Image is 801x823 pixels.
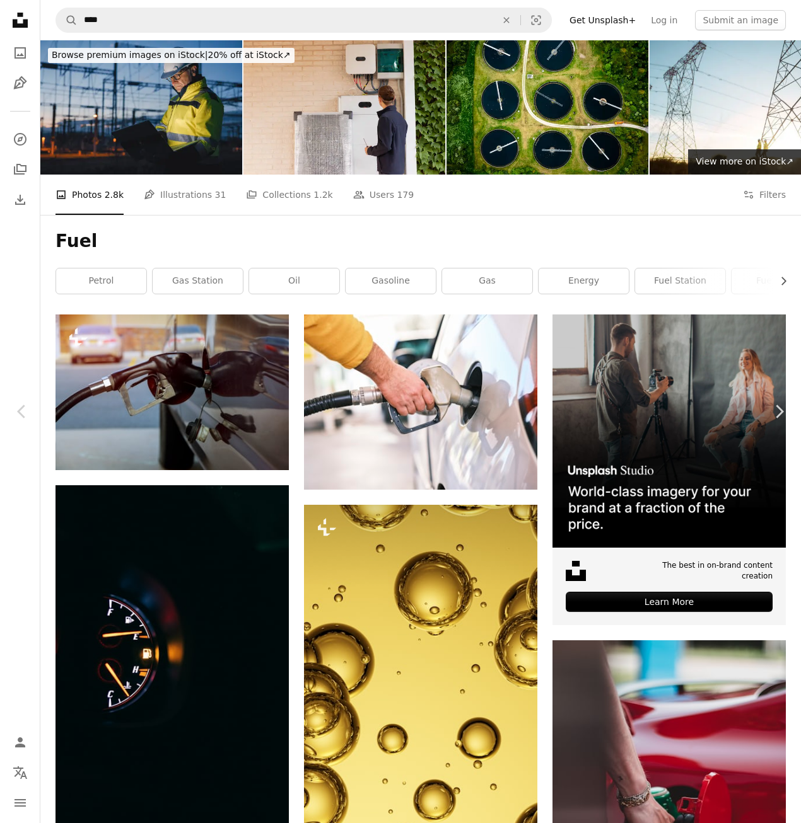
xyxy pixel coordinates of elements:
img: Car refueling fuel on petrol station pumping gasoline oil service is filling gas into the tank [56,314,289,470]
a: black and red analog speedometer [56,654,289,665]
a: Log in / Sign up [8,730,33,755]
a: Illustrations 31 [144,175,226,215]
a: Car refueling fuel on petrol station pumping gasoline oil service is filling gas into the tank [56,386,289,398]
button: Search Unsplash [56,8,78,32]
span: Browse premium images on iStock | [52,50,208,60]
a: fuel station [635,268,725,294]
a: Download History [8,187,33,212]
img: a man pumping gas into his car at a gas station [304,314,537,490]
a: Illustrations [8,71,33,96]
button: Menu [8,790,33,815]
button: Submit an image [695,10,786,30]
a: Collections 1.2k [246,175,332,215]
a: a close up of water bubbles on a yellow background [304,706,537,717]
img: Back view of unrecognizable young man technician installing a solar system for renewable energy [243,40,445,175]
span: 31 [215,188,226,202]
span: 1.2k [313,188,332,202]
a: petrol [56,268,146,294]
img: file-1715651741414-859baba4300dimage [553,314,786,548]
a: gas [442,268,532,294]
form: Find visuals sitewide [56,8,552,33]
div: Learn More [566,592,773,612]
img: file-1631678316303-ed18b8b5cb9cimage [566,561,586,581]
button: scroll list to the right [772,268,786,294]
a: Get Unsplash+ [562,10,643,30]
a: gasoline [346,268,436,294]
a: oil [249,268,339,294]
span: The best in on-brand content creation [657,560,773,582]
h1: Fuel [56,230,786,253]
img: Sewage Treatment Plant [447,40,648,175]
button: Filters [743,175,786,215]
a: gas station [153,268,243,294]
a: View more on iStock↗ [688,149,801,175]
a: Collections [8,157,33,182]
button: Visual search [521,8,551,32]
span: View more on iStock ↗ [696,156,793,166]
a: person in red shirt wearing silver bracelet holding red and black metal tool [553,809,786,820]
a: The best in on-brand content creationLearn More [553,314,786,625]
a: Browse premium images on iStock|20% off at iStock↗ [40,40,302,71]
button: Clear [493,8,520,32]
a: Explore [8,127,33,152]
a: energy [539,268,629,294]
a: Photos [8,40,33,66]
button: Language [8,760,33,785]
span: 179 [397,188,414,202]
a: Log in [643,10,685,30]
span: 20% off at iStock ↗ [52,50,291,60]
img: Dedicated Mature Male Electrical Engineer Using Laptop At Dark Power Plant During Twilight [40,40,242,175]
a: a man pumping gas into his car at a gas station [304,396,537,408]
a: Next [757,351,801,472]
a: Users 179 [353,175,414,215]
